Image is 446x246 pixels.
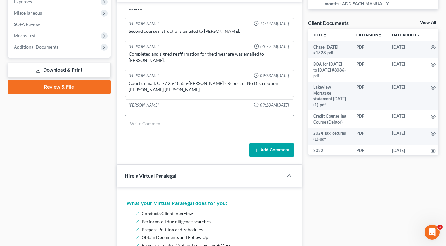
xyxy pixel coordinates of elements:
[351,41,387,59] td: PDF
[351,128,387,145] td: PDF
[387,41,425,59] td: [DATE]
[8,80,111,94] a: Review & File
[14,33,36,38] span: Means Test
[129,21,159,27] div: [PERSON_NAME]
[249,143,294,157] button: Add Comment
[351,82,387,111] td: PDF
[387,128,425,145] td: [DATE]
[129,44,159,50] div: [PERSON_NAME]
[126,199,292,207] h5: What your Virtual Paralegal does for you:
[437,225,443,230] span: 1
[129,28,290,34] div: Second course instructions emailed to [PERSON_NAME].
[142,233,290,241] li: Obtain Documents and Follow Up
[260,44,289,50] span: 03:57PM[DATE]
[125,173,176,179] span: Hire a Virtual Paralegal
[392,32,420,37] a: Date Added expand_more
[308,58,351,81] td: BOA for [DATE] to [DATE] #8086-pdf
[308,128,351,145] td: 2024 Tax Returns (1)-pdf
[14,44,58,50] span: Additional Documents
[387,82,425,111] td: [DATE]
[417,33,420,37] i: expand_more
[308,20,349,26] div: Client Documents
[425,225,440,240] iframe: Intercom live chat
[308,110,351,128] td: Credit Counseling Course (Debtor)
[308,82,351,111] td: Lakeview Mortgage statement [DATE] (1)-pdf
[129,102,159,108] div: [PERSON_NAME]
[129,80,290,93] div: Court's email: Ch-7 25-18555-[PERSON_NAME]'s Report of No Distribution [PERSON_NAME] [PERSON_NAME]
[129,51,290,63] div: Completed and signed reaffirmation for the timeshare was emailed to [PERSON_NAME].
[129,73,159,79] div: [PERSON_NAME]
[260,21,289,27] span: 11:14AM[DATE]
[142,218,290,225] li: Performs all due diligence searches
[14,21,40,27] span: SOFA Review
[387,110,425,128] td: [DATE]
[323,33,327,37] i: unfold_more
[356,32,382,37] a: Extensionunfold_more
[420,20,436,25] a: View All
[8,63,111,78] a: Download & Print
[351,58,387,81] td: PDF
[308,145,351,174] td: 2022 [PERSON_NAME] Personal Tax Return (1)-pdf
[129,109,290,122] div: Called [PERSON_NAME] and informed her about the report of no distribution. Congratulated her and ...
[351,110,387,128] td: PDF
[142,225,290,233] li: Prepare Petition and Schedules
[260,102,289,108] span: 09:28AM[DATE]
[14,10,42,15] span: Miscellaneous
[313,32,327,37] a: Titleunfold_more
[378,33,382,37] i: unfold_more
[260,73,289,79] span: 09:23AM[DATE]
[387,58,425,81] td: [DATE]
[387,145,425,174] td: [DATE]
[308,41,351,59] td: Chase [DATE] #1828-pdf
[142,209,290,217] li: Conducts Client Interview
[9,19,111,30] a: SOFA Review
[351,145,387,174] td: PDF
